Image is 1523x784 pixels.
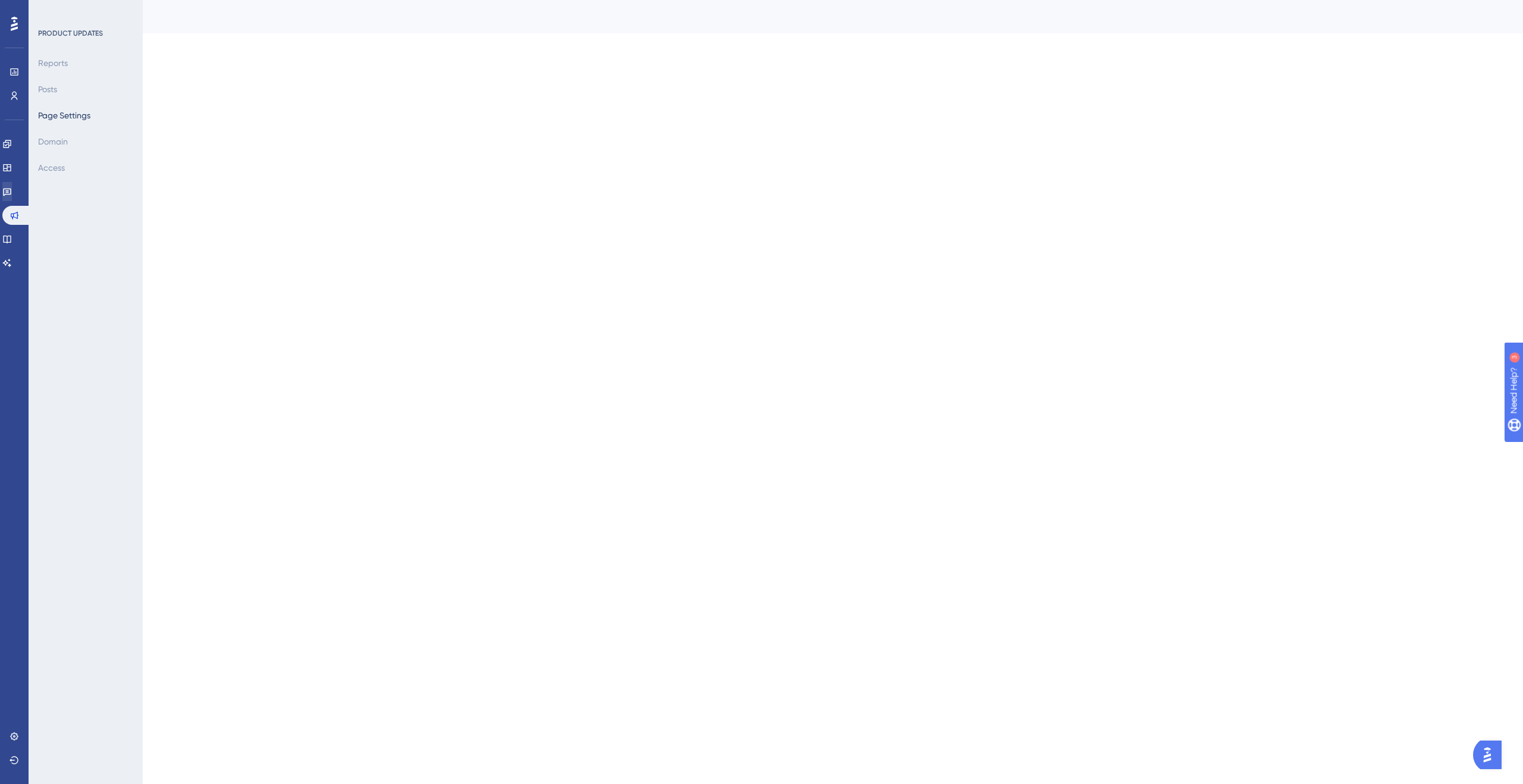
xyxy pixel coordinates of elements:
[1473,737,1509,773] iframe: UserGuiding AI Assistant Launcher
[28,3,74,17] span: Need Help?
[83,6,86,15] div: 3
[38,29,103,38] div: PRODUCT UPDATES
[38,157,65,178] button: Access
[38,52,68,74] button: Reports
[38,79,57,100] button: Posts
[38,105,90,126] button: Page Settings
[38,131,68,152] button: Domain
